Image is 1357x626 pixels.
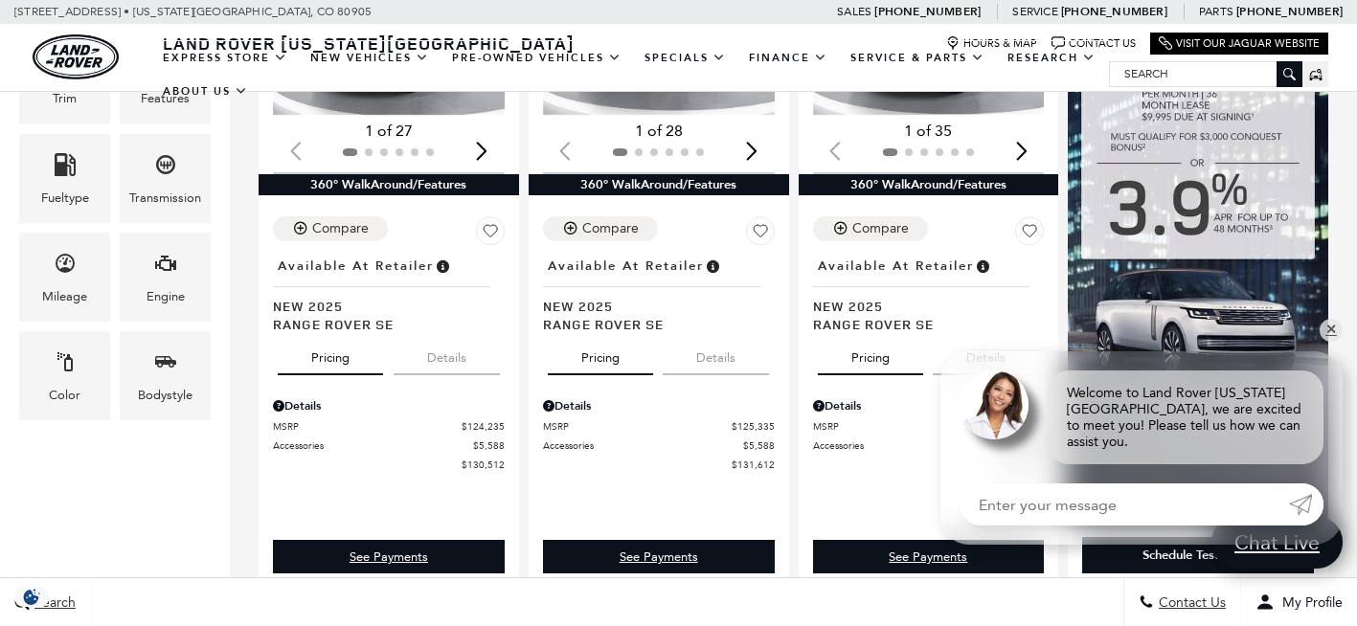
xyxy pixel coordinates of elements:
[543,419,775,434] a: MSRP $125,335
[813,540,1045,573] a: See Payments
[154,148,177,188] span: Transmission
[933,333,1039,375] button: details tab
[543,458,775,472] a: $131,612
[548,333,653,375] button: pricing tab
[273,121,505,142] div: 1 of 27
[473,438,505,453] span: $5,588
[462,458,505,472] span: $130,512
[813,540,1045,573] div: undefined - Range Rover SE
[852,220,909,237] div: Compare
[54,148,77,188] span: Fueltype
[151,41,299,75] a: EXPRESS STORE
[278,256,434,277] span: Available at Retailer
[543,216,658,241] button: Compare Vehicle
[974,256,991,277] span: Vehicle is in stock and ready for immediate delivery. Due to demand, availability is subject to c...
[799,174,1059,195] div: 360° WalkAround/Features
[273,438,505,453] a: Accessories $5,588
[543,121,775,142] div: 1 of 28
[33,34,119,79] a: land-rover
[273,253,505,333] a: Available at RetailerNew 2025Range Rover SE
[818,256,974,277] span: Available at Retailer
[960,370,1029,439] img: Agent profile photo
[41,188,89,209] div: Fueltype
[120,134,211,223] div: TransmissionTransmission
[543,540,775,573] div: undefined - Range Rover SE
[813,397,1045,414] div: Pricing Details - Range Rover SE
[543,419,732,434] span: MSRP
[147,286,185,307] div: Engine
[960,483,1289,525] input: Enter your message
[273,540,505,573] div: undefined - Range Rover SE
[818,333,923,375] button: pricing tab
[633,41,737,75] a: Specials
[704,256,721,277] span: Vehicle is in stock and ready for immediate delivery. Due to demand, availability is subject to c...
[543,297,760,315] span: New 2025
[1015,216,1044,253] button: Save Vehicle
[1048,370,1323,464] div: Welcome to Land Rover [US_STATE][GEOGRAPHIC_DATA], we are excited to meet you! Please tell us how...
[476,216,505,253] button: Save Vehicle
[548,256,704,277] span: Available at Retailer
[138,385,192,406] div: Bodystyle
[259,174,519,195] div: 360° WalkAround/Features
[1289,483,1323,525] a: Submit
[129,188,201,209] div: Transmission
[273,315,490,333] span: Range Rover SE
[33,34,119,79] img: Land Rover
[1275,594,1343,611] span: My Profile
[299,41,441,75] a: New Vehicles
[273,297,490,315] span: New 2025
[813,438,1013,453] span: Accessories
[813,458,1045,472] a: $132,137
[813,419,1045,434] a: MSRP $125,860
[10,587,54,607] section: Click to Open Cookie Consent Modal
[49,385,80,406] div: Color
[813,315,1030,333] span: Range Rover SE
[312,220,369,237] div: Compare
[582,220,639,237] div: Compare
[813,297,1030,315] span: New 2025
[1154,594,1226,611] span: Contact Us
[813,253,1045,333] a: Available at RetailerNew 2025Range Rover SE
[151,75,260,108] a: About Us
[1012,5,1057,18] span: Service
[273,540,505,573] a: See Payments
[434,256,451,277] span: Vehicle is in stock and ready for immediate delivery. Due to demand, availability is subject to c...
[273,419,505,434] a: MSRP $124,235
[1241,578,1357,626] button: Open user profile menu
[874,4,981,19] a: [PHONE_NUMBER]
[273,216,388,241] button: Compare Vehicle
[1052,36,1136,51] a: Contact Us
[543,540,775,573] a: See Payments
[996,41,1107,75] a: Research
[19,233,110,322] div: MileageMileage
[1236,4,1343,19] a: [PHONE_NUMBER]
[1008,129,1034,171] div: Next slide
[732,458,775,472] span: $131,612
[120,233,211,322] div: EngineEngine
[141,88,190,109] div: Features
[163,32,575,55] span: Land Rover [US_STATE][GEOGRAPHIC_DATA]
[1159,36,1320,51] a: Visit Our Jaguar Website
[1082,537,1314,573] div: Schedule Test Drive
[469,129,495,171] div: Next slide
[837,5,871,18] span: Sales
[42,286,87,307] div: Mileage
[394,333,500,375] button: details tab
[53,88,77,109] div: Trim
[743,438,775,453] span: $5,588
[1142,547,1254,564] div: Schedule Test Drive
[462,419,505,434] span: $124,235
[273,397,505,414] div: Pricing Details - Range Rover SE
[54,346,77,385] span: Color
[543,438,775,453] a: Accessories $5,588
[273,458,505,472] a: $130,512
[1061,4,1167,19] a: [PHONE_NUMBER]
[543,253,775,333] a: Available at RetailerNew 2025Range Rover SE
[19,331,110,420] div: ColorColor
[154,346,177,385] span: Bodystyle
[120,331,211,420] div: BodystyleBodystyle
[813,121,1045,142] div: 1 of 35
[1110,62,1301,85] input: Search
[946,36,1037,51] a: Hours & Map
[813,216,928,241] button: Compare Vehicle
